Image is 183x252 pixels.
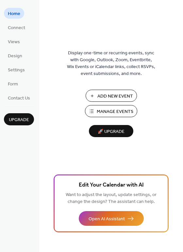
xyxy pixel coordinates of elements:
[8,95,30,102] span: Contact Us
[89,216,125,223] span: Open AI Assistant
[93,127,129,136] span: 🚀 Upgrade
[79,211,144,226] button: Open AI Assistant
[97,93,133,100] span: Add New Event
[67,50,155,77] span: Display one-time or recurring events, sync with Google, Outlook, Zoom, Eventbrite, Wix Events or ...
[8,25,25,31] span: Connect
[8,10,20,17] span: Home
[4,92,34,103] a: Contact Us
[4,78,22,89] a: Form
[8,67,25,74] span: Settings
[86,90,137,102] button: Add New Event
[4,36,24,47] a: Views
[85,105,137,117] button: Manage Events
[79,181,144,190] span: Edit Your Calendar with AI
[66,190,157,206] span: Want to adjust the layout, update settings, or change the design? The assistant can help.
[4,64,29,75] a: Settings
[4,8,24,19] a: Home
[8,53,22,60] span: Design
[8,81,18,88] span: Form
[4,113,34,125] button: Upgrade
[97,108,133,115] span: Manage Events
[4,50,26,61] a: Design
[8,39,20,45] span: Views
[89,125,133,137] button: 🚀 Upgrade
[9,117,29,123] span: Upgrade
[4,22,29,33] a: Connect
